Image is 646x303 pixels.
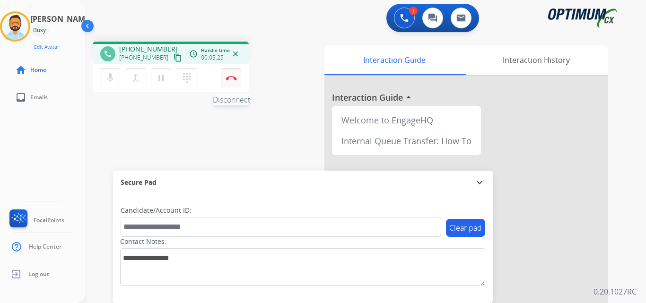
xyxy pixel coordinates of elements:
div: Internal Queue Transfer: How To [336,130,477,151]
mat-icon: expand_more [474,177,485,188]
div: Interaction History [464,45,608,75]
span: Home [30,66,46,74]
span: Log out [28,270,49,278]
span: Secure Pad [121,178,157,187]
span: [PHONE_NUMBER] [119,54,168,61]
span: 00:05:25 [201,54,224,61]
mat-icon: close [231,50,240,58]
div: 1 [409,7,418,15]
mat-icon: home [15,64,26,76]
span: FocalPoints [34,216,64,224]
img: control [226,76,237,80]
mat-icon: phone [104,50,112,58]
mat-icon: pause [156,72,167,84]
div: Interaction Guide [324,45,464,75]
mat-icon: mic [105,72,116,84]
a: FocalPoints [8,209,64,231]
button: Clear pad [446,219,485,237]
mat-icon: access_time [189,50,198,58]
mat-icon: merge_type [130,72,141,84]
mat-icon: content_copy [174,53,182,62]
h3: [PERSON_NAME] [30,13,92,25]
span: Handle time [201,47,230,54]
span: Emails [30,94,48,101]
div: Busy [30,25,49,36]
span: Disconnect [213,94,250,105]
p: 0.20.1027RC [594,286,637,297]
img: avatar [2,13,28,40]
div: Welcome to EngageHQ [336,110,477,130]
span: [PHONE_NUMBER] [119,44,178,54]
label: Contact Notes: [120,237,166,246]
button: Disconnect [221,68,241,88]
mat-icon: dialpad [181,72,192,84]
mat-icon: inbox [15,92,26,103]
label: Candidate/Account ID: [121,206,192,215]
button: Edit Avatar [30,42,63,52]
span: Help Center [29,243,61,251]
